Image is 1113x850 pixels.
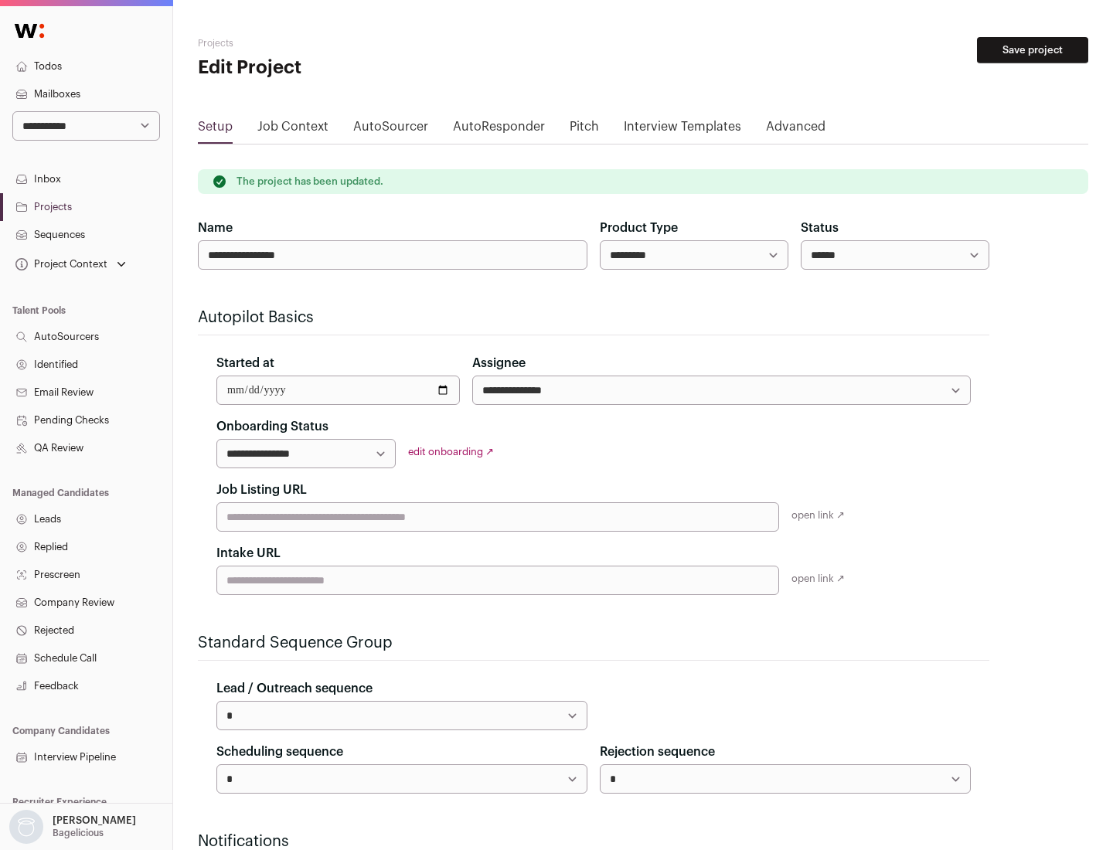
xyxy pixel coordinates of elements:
h1: Edit Project [198,56,495,80]
p: [PERSON_NAME] [53,814,136,827]
h2: Projects [198,37,495,49]
label: Assignee [472,354,526,372]
label: Rejection sequence [600,743,715,761]
a: AutoResponder [453,117,545,142]
a: Interview Templates [624,117,741,142]
p: Bagelicious [53,827,104,839]
label: Onboarding Status [216,417,328,436]
label: Started at [216,354,274,372]
label: Job Listing URL [216,481,307,499]
h2: Autopilot Basics [198,307,989,328]
button: Save project [977,37,1088,63]
a: AutoSourcer [353,117,428,142]
a: Advanced [766,117,825,142]
label: Intake URL [216,544,281,563]
label: Name [198,219,233,237]
a: Pitch [570,117,599,142]
a: edit onboarding ↗ [408,447,494,457]
img: nopic.png [9,810,43,844]
h2: Standard Sequence Group [198,632,989,654]
label: Lead / Outreach sequence [216,679,373,698]
div: Project Context [12,258,107,270]
label: Scheduling sequence [216,743,343,761]
img: Wellfound [6,15,53,46]
a: Job Context [257,117,328,142]
a: Setup [198,117,233,142]
label: Product Type [600,219,678,237]
label: Status [801,219,839,237]
button: Open dropdown [6,810,139,844]
button: Open dropdown [12,253,129,275]
p: The project has been updated. [237,175,383,188]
